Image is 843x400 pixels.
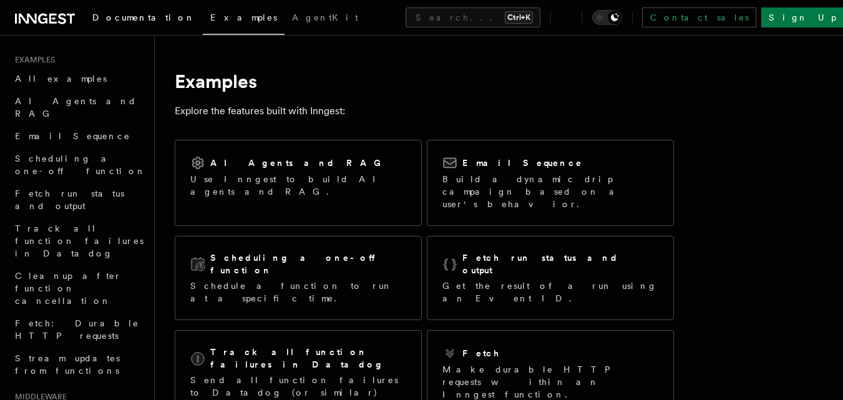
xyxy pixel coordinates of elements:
[190,280,406,305] p: Schedule a function to run at a specific time.
[10,217,147,265] a: Track all function failures in Datadog
[10,67,147,90] a: All examples
[442,173,658,210] p: Build a dynamic drip campaign based on a user's behavior.
[462,251,658,276] h2: Fetch run status and output
[85,4,203,34] a: Documentation
[175,70,674,92] h1: Examples
[15,318,139,341] span: Fetch: Durable HTTP requests
[462,157,583,169] h2: Email Sequence
[210,157,387,169] h2: AI Agents and RAG
[210,12,277,22] span: Examples
[15,96,137,119] span: AI Agents and RAG
[15,353,120,376] span: Stream updates from functions
[427,236,674,320] a: Fetch run status and outputGet the result of a run using an Event ID.
[10,182,147,217] a: Fetch run status and output
[10,55,55,65] span: Examples
[10,125,147,147] a: Email Sequence
[15,188,124,211] span: Fetch run status and output
[210,346,406,371] h2: Track all function failures in Datadog
[203,4,285,35] a: Examples
[15,223,144,258] span: Track all function failures in Datadog
[10,90,147,125] a: AI Agents and RAG
[427,140,674,226] a: Email SequenceBuild a dynamic drip campaign based on a user's behavior.
[10,147,147,182] a: Scheduling a one-off function
[210,251,406,276] h2: Scheduling a one-off function
[92,12,195,22] span: Documentation
[406,7,540,27] button: Search...Ctrl+K
[175,102,674,120] p: Explore the features built with Inngest:
[15,74,107,84] span: All examples
[190,173,406,198] p: Use Inngest to build AI agents and RAG.
[285,4,366,34] a: AgentKit
[292,12,358,22] span: AgentKit
[505,11,533,24] kbd: Ctrl+K
[10,312,147,347] a: Fetch: Durable HTTP requests
[462,347,500,359] h2: Fetch
[175,236,422,320] a: Scheduling a one-off functionSchedule a function to run at a specific time.
[15,131,130,141] span: Email Sequence
[592,10,622,25] button: Toggle dark mode
[15,154,146,176] span: Scheduling a one-off function
[442,280,658,305] p: Get the result of a run using an Event ID.
[10,265,147,312] a: Cleanup after function cancellation
[642,7,756,27] a: Contact sales
[175,140,422,226] a: AI Agents and RAGUse Inngest to build AI agents and RAG.
[15,271,122,306] span: Cleanup after function cancellation
[10,347,147,382] a: Stream updates from functions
